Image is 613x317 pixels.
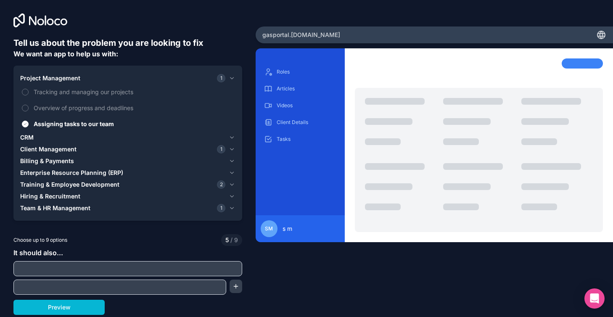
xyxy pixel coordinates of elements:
[22,121,29,127] button: Assigning tasks to our team
[20,169,123,177] span: Enterprise Resource Planning (ERP)
[217,145,225,153] span: 1
[283,225,292,233] span: s m
[13,236,67,244] span: Choose up to 9 options
[34,103,234,112] span: Overview of progress and deadlines
[20,180,119,189] span: Training & Employee Development
[262,65,338,209] div: scrollable content
[22,105,29,111] button: Overview of progress and deadlines
[20,202,235,214] button: Team & HR Management1
[20,204,90,212] span: Team & HR Management
[20,157,74,165] span: Billing & Payments
[13,50,118,58] span: We want an app to help us with:
[13,37,242,49] h6: Tell us about the problem you are looking to fix
[22,89,29,95] button: Tracking and managing our projects
[20,190,235,202] button: Hiring & Recruitment
[230,236,233,243] span: /
[13,248,63,257] span: It should also...
[217,180,225,189] span: 2
[13,300,105,315] button: Preview
[34,119,234,128] span: Assigning tasks to our team
[277,102,337,109] p: Videos
[20,133,34,142] span: CRM
[262,31,340,39] span: gasportal .[DOMAIN_NAME]
[20,74,80,82] span: Project Management
[20,179,235,190] button: Training & Employee Development2
[217,74,225,82] span: 1
[20,167,235,179] button: Enterprise Resource Planning (ERP)
[20,143,235,155] button: Client Management1
[20,155,235,167] button: Billing & Payments
[20,192,80,201] span: Hiring & Recruitment
[229,236,238,244] span: 9
[277,85,337,92] p: Articles
[265,225,273,232] span: sm
[584,288,605,309] div: Open Intercom Messenger
[277,119,337,126] p: Client Details
[20,72,235,84] button: Project Management1
[217,204,225,212] span: 1
[20,132,235,143] button: CRM
[277,69,337,75] p: Roles
[20,84,235,132] div: Project Management1
[277,136,337,143] p: Tasks
[34,87,234,96] span: Tracking and managing our projects
[20,145,77,153] span: Client Management
[225,236,229,244] span: 5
